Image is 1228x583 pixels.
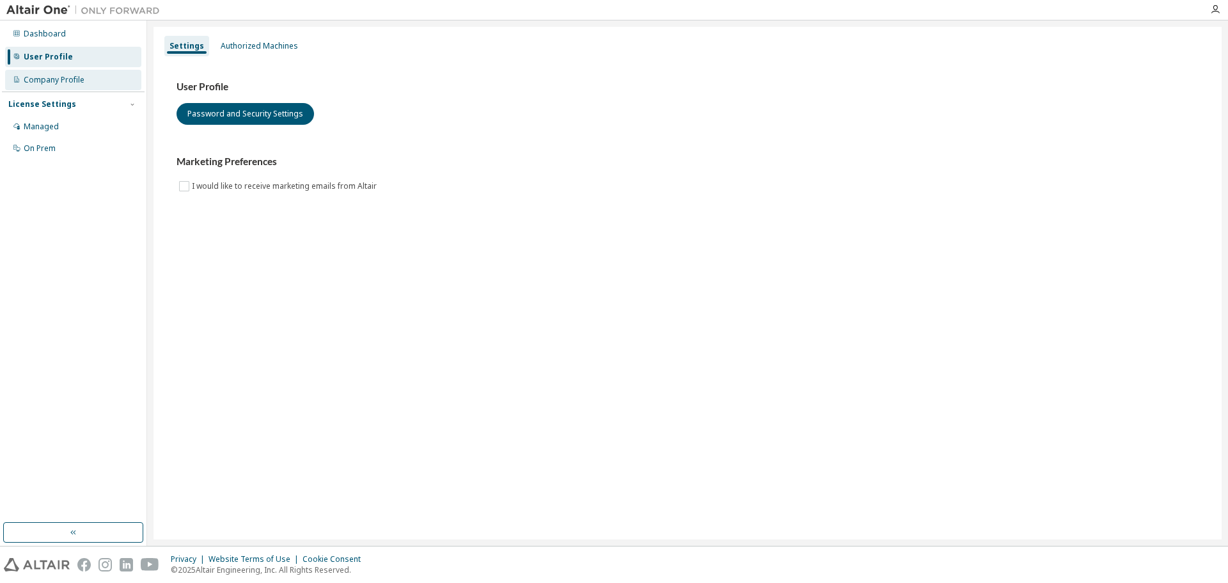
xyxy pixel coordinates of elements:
div: Settings [169,41,204,51]
h3: User Profile [177,81,1199,93]
div: User Profile [24,52,73,62]
div: Privacy [171,554,209,564]
img: Altair One [6,4,166,17]
img: facebook.svg [77,558,91,571]
img: linkedin.svg [120,558,133,571]
img: youtube.svg [141,558,159,571]
div: Dashboard [24,29,66,39]
div: Cookie Consent [303,554,368,564]
div: On Prem [24,143,56,154]
h3: Marketing Preferences [177,156,1199,168]
div: Authorized Machines [221,41,298,51]
img: altair_logo.svg [4,558,70,571]
p: © 2025 Altair Engineering, Inc. All Rights Reserved. [171,564,368,575]
label: I would like to receive marketing emails from Altair [192,179,379,194]
div: License Settings [8,99,76,109]
div: Company Profile [24,75,84,85]
button: Password and Security Settings [177,103,314,125]
div: Managed [24,122,59,132]
img: instagram.svg [98,558,112,571]
div: Website Terms of Use [209,554,303,564]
